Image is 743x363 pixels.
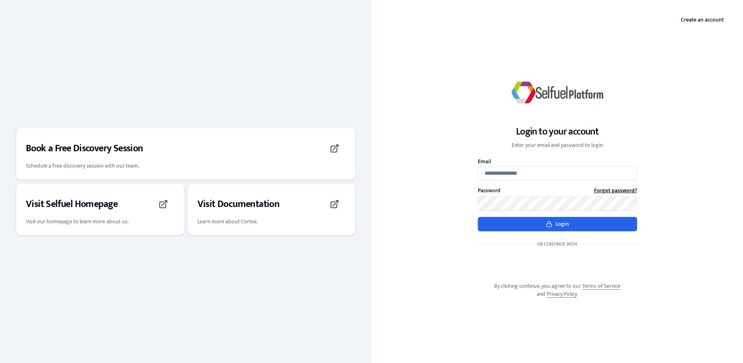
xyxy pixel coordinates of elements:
[478,282,637,298] p: By clicking continue, you agree to our and .
[512,141,603,149] p: Enter your email and password to login
[594,187,637,195] a: Forgot password?
[534,241,581,247] span: Or continue with
[582,281,620,291] a: Terms of Service
[26,162,346,170] p: Schedule a free discovery session with our team.
[26,218,174,226] p: Visit our homepage to learn more about us.
[478,159,637,164] label: Email
[547,289,577,299] a: Privacy Policy
[26,142,143,155] h3: Book a Free Discovery Session
[478,217,637,231] button: Login
[512,125,603,138] h1: Login to your account
[26,198,118,211] h3: Visit Selfuel Homepage
[197,198,280,211] h3: Visit Documentation
[197,218,346,226] p: Learn more about Cortex.
[478,188,501,193] label: Password
[675,13,730,27] a: Create an account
